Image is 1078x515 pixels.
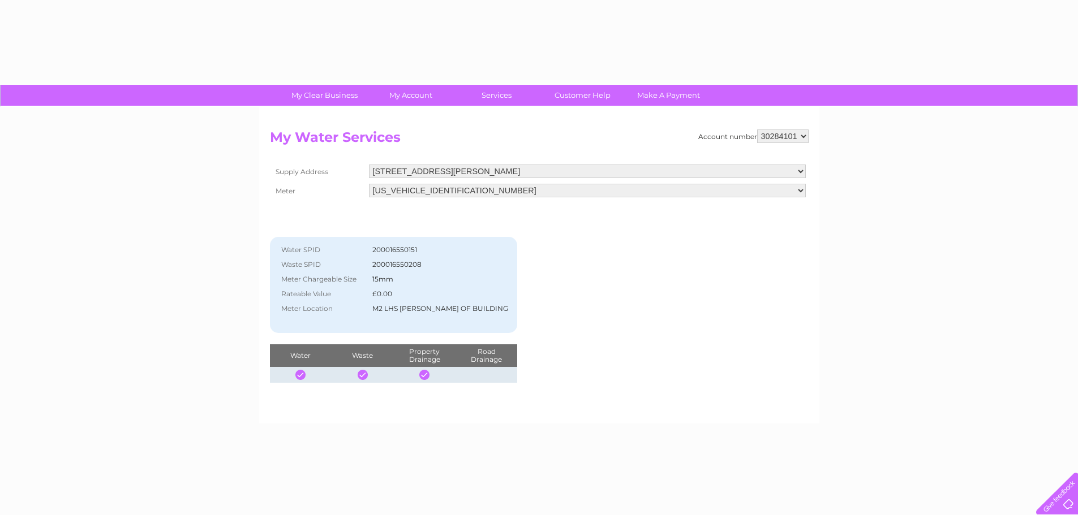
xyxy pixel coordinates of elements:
a: My Clear Business [278,85,371,106]
th: Water [270,344,332,367]
th: Meter Chargeable Size [276,272,370,287]
th: Waste SPID [276,257,370,272]
th: Meter [270,181,366,200]
div: Account number [698,129,809,143]
a: My Account [364,85,457,106]
a: Services [450,85,543,106]
td: 200016550151 [370,243,511,257]
th: Property Drainage [393,344,455,367]
a: Customer Help [536,85,629,106]
h2: My Water Services [270,129,809,151]
td: M2 LHS [PERSON_NAME] OF BUILDING [370,301,511,316]
th: Waste [332,344,393,367]
td: £0.00 [370,287,511,301]
th: Water SPID [276,243,370,257]
th: Rateable Value [276,287,370,301]
td: 15mm [370,272,511,287]
th: Supply Address [270,162,366,181]
td: 200016550208 [370,257,511,272]
a: Make A Payment [622,85,715,106]
th: Road Drainage [456,344,518,367]
th: Meter Location [276,301,370,316]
